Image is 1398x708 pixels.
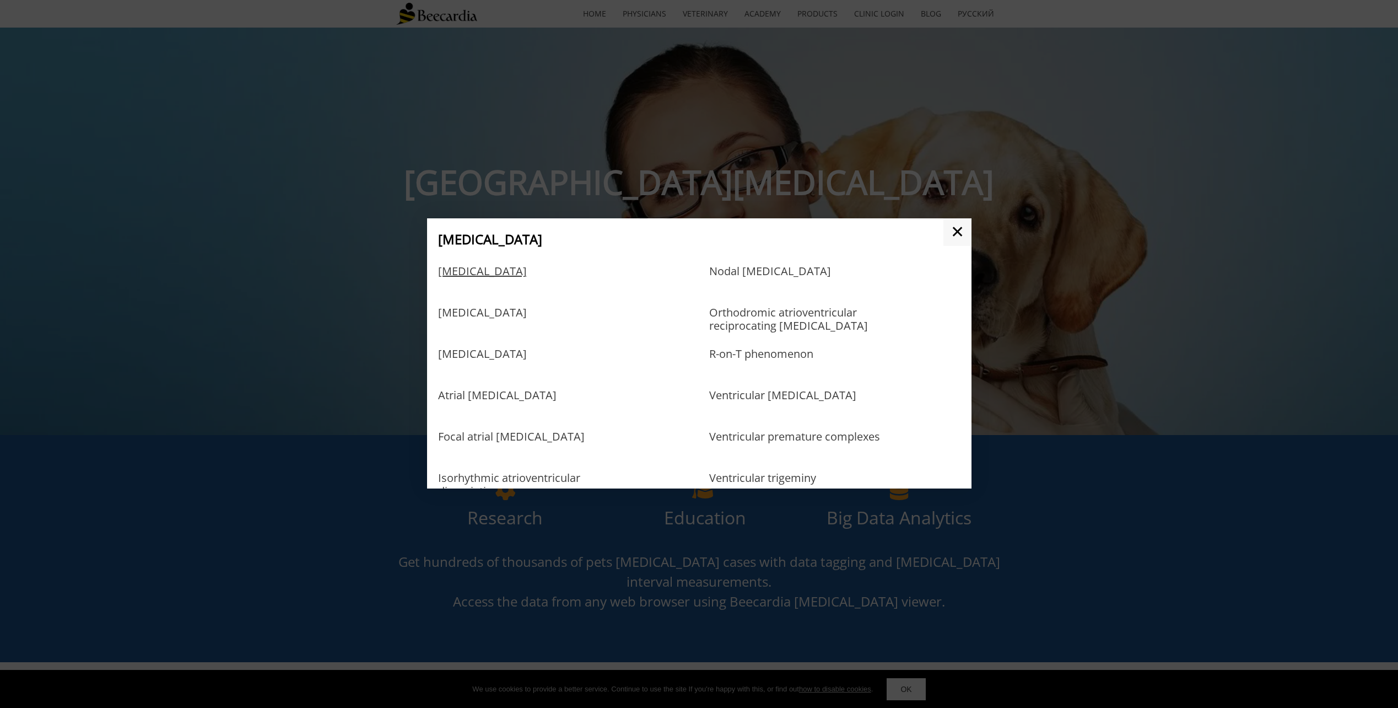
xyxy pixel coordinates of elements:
a: Ventricular [MEDICAL_DATA] [709,389,856,425]
a: ✕ [943,218,971,246]
a: [MEDICAL_DATA] [438,347,527,383]
a: [MEDICAL_DATA] [438,306,527,342]
a: R-on-T phenomenon [709,347,813,383]
a: Isorhythmic atrioventricular dissociation [438,471,634,498]
a: Orthodromic atrioventricular reciprocating [MEDICAL_DATA] [709,306,889,342]
a: Ventricular premature complexes [709,430,880,466]
span: [MEDICAL_DATA] [438,230,542,248]
a: [MEDICAL_DATA] [438,265,527,301]
a: Nodal [MEDICAL_DATA] [709,265,831,301]
a: Focal atrial [MEDICAL_DATA] [438,430,585,466]
a: Ventricular trigeminy [709,471,816,485]
a: Atrial [MEDICAL_DATA] [438,389,557,425]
